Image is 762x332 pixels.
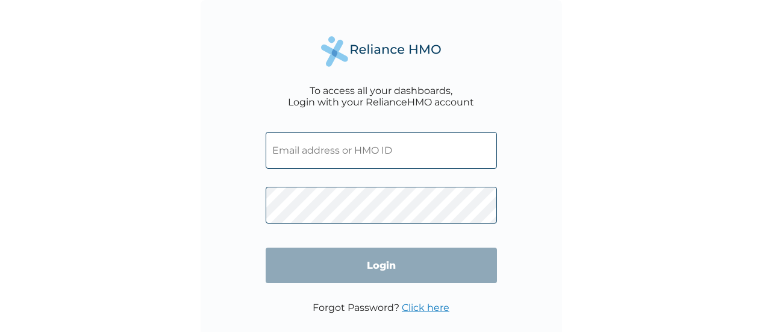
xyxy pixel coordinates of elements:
p: Forgot Password? [313,302,449,313]
a: Click here [402,302,449,313]
input: Login [266,248,497,283]
div: To access all your dashboards, Login with your RelianceHMO account [288,85,474,108]
img: Reliance Health's Logo [321,36,442,67]
input: Email address or HMO ID [266,132,497,169]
